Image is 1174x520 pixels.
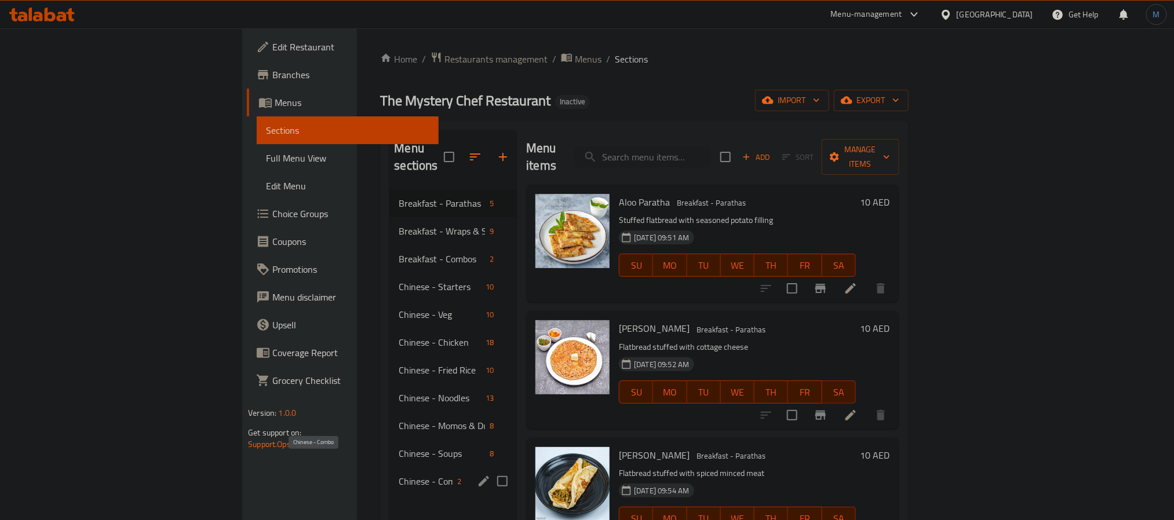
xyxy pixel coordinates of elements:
[399,307,481,321] div: Chinese - Veg
[624,257,648,274] span: SU
[266,151,429,165] span: Full Menu View
[606,52,610,66] li: /
[555,97,590,107] span: Inactive
[481,393,498,404] span: 13
[272,346,429,360] span: Coverage Report
[485,196,498,210] div: items
[389,245,517,273] div: Breakfast - Combos2
[481,281,498,292] span: 10
[822,380,856,404] button: SA
[692,449,770,463] span: Breakfast - Parathas
[629,485,694,496] span: [DATE] 09:54 AM
[807,401,834,429] button: Branch-specific-item
[619,213,856,228] p: Stuffed flatbread with seasoned potato filling
[380,87,550,113] span: The Mystery Chef Restaurant
[619,254,653,277] button: SU
[272,235,429,248] span: Coupons
[247,61,438,89] a: Branches
[399,391,481,405] div: Chinese - Noodles
[658,384,682,401] span: MO
[248,425,301,440] span: Get support on:
[738,148,775,166] button: Add
[389,273,517,301] div: Chinese - Starters10
[687,254,721,277] button: TU
[431,52,548,67] a: Restaurants management
[272,373,429,387] span: Grocery Checklist
[389,185,517,500] nav: Menu sections
[399,280,481,294] div: Chinese - Starters
[389,328,517,356] div: Chinese - Chicken18
[629,232,694,243] span: [DATE] 09:51 AM
[692,323,770,336] span: Breakfast - Parathas
[793,384,817,401] span: FR
[485,226,498,237] span: 9
[844,408,858,422] a: Edit menu item
[461,143,489,171] span: Sort sections
[453,476,466,487] span: 2
[843,93,899,108] span: export
[481,280,498,294] div: items
[957,8,1033,21] div: [GEOGRAPHIC_DATA]
[489,143,517,171] button: Add section
[721,380,754,404] button: WE
[672,196,750,210] div: Breakfast - Parathas
[247,283,438,311] a: Menu disclaimer
[399,335,481,349] div: Chinese - Chicken
[389,384,517,412] div: Chinese - Noodles13
[629,359,694,370] span: [DATE] 09:52 AM
[831,142,890,171] span: Manage items
[485,198,498,209] span: 5
[725,384,750,401] span: WE
[399,252,485,266] div: Breakfast - Combos
[248,405,276,420] span: Version:
[861,320,890,336] h6: 10 AED
[526,140,560,174] h2: Menu items
[257,116,438,144] a: Sections
[619,320,690,337] span: [PERSON_NAME]
[575,52,601,66] span: Menus
[827,384,851,401] span: SA
[754,254,788,277] button: TH
[481,365,498,376] span: 10
[713,145,738,169] span: Select section
[453,474,466,488] div: items
[861,447,890,463] h6: 10 AED
[399,363,481,377] span: Chinese - Fried Rice
[389,440,517,467] div: Chinese - Soups8
[247,367,438,394] a: Grocery Checklist
[535,194,610,268] img: Aloo Paratha
[741,151,772,164] span: Add
[653,380,687,404] button: MO
[615,52,648,66] span: Sections
[481,391,498,405] div: items
[867,274,895,302] button: delete
[399,474,453,488] span: Chinese - Combo
[653,254,687,277] button: MO
[619,340,856,354] p: Flatbread stuffed with cottage cheese
[535,320,610,394] img: Paneer Paratha
[389,412,517,440] div: Chinese - Momos & Dumplings8
[624,384,648,401] span: SU
[561,52,601,67] a: Menus
[247,311,438,339] a: Upsell
[692,257,716,274] span: TU
[831,8,902,21] div: Menu-management
[552,52,556,66] li: /
[619,466,856,481] p: Flatbread stuffed with spiced minced meat
[738,148,775,166] span: Add item
[1153,8,1160,21] span: M
[247,339,438,367] a: Coverage Report
[481,309,498,320] span: 10
[481,363,498,377] div: items
[272,262,429,276] span: Promotions
[755,90,829,111] button: import
[788,254,822,277] button: FR
[725,257,750,274] span: WE
[485,446,498,460] div: items
[272,68,429,82] span: Branches
[861,194,890,210] h6: 10 AED
[485,420,498,431] span: 8
[272,318,429,332] span: Upsell
[574,147,711,167] input: search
